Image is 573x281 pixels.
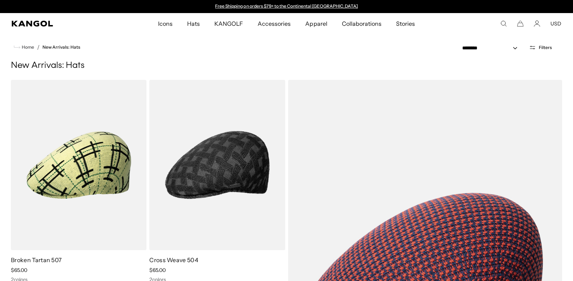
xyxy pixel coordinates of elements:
[11,60,562,71] h1: New Arrivals: Hats
[149,80,285,250] img: Cross Weave 504
[215,3,358,9] a: Free Shipping on orders $79+ to the Continental [GEOGRAPHIC_DATA]
[517,20,524,27] button: Cart
[207,13,250,34] a: KANGOLF
[459,44,525,52] select: Sort by: Featured
[500,20,507,27] summary: Search here
[212,4,362,9] div: Announcement
[151,13,180,34] a: Icons
[11,267,27,273] span: $65.00
[187,13,200,34] span: Hats
[550,20,561,27] button: USD
[14,44,34,50] a: Home
[149,256,198,264] a: Cross Weave 504
[298,13,334,34] a: Apparel
[258,13,291,34] span: Accessories
[335,13,389,34] a: Collaborations
[212,4,362,9] slideshow-component: Announcement bar
[11,80,146,250] img: Broken Tartan 507
[250,13,298,34] a: Accessories
[34,43,40,52] li: /
[525,44,556,51] button: Open filters
[11,256,62,264] a: Broken Tartan 507
[212,4,362,9] div: 1 of 2
[149,267,166,273] span: $65.00
[539,45,552,50] span: Filters
[180,13,207,34] a: Hats
[342,13,382,34] span: Collaborations
[534,20,540,27] a: Account
[389,13,422,34] a: Stories
[12,21,104,27] a: Kangol
[43,45,80,50] a: New Arrivals: Hats
[20,45,34,50] span: Home
[396,13,415,34] span: Stories
[158,13,173,34] span: Icons
[305,13,327,34] span: Apparel
[214,13,243,34] span: KANGOLF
